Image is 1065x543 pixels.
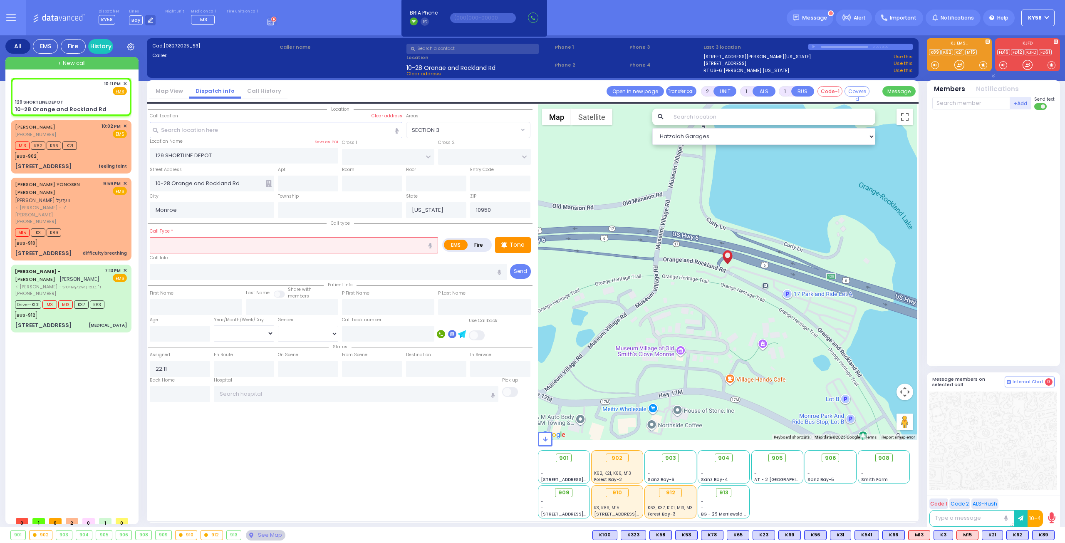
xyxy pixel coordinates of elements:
span: K63 [90,300,104,309]
span: M13 [58,300,73,309]
span: 0 [82,518,95,524]
button: KY58 [1021,10,1055,26]
a: Use this [894,60,913,67]
span: 10:11 PM [104,81,121,87]
label: Last 3 location [703,44,808,51]
span: Clear address [406,70,441,77]
div: M15 [956,530,978,540]
div: [STREET_ADDRESS] [15,321,72,330]
span: K21 [62,141,77,150]
a: K89 [929,49,941,55]
div: 909 [156,531,171,540]
span: Send text [1034,96,1055,102]
input: Search location [668,109,876,125]
span: K63, K37, K101, M13, M3 [648,505,693,511]
div: BLS [934,530,953,540]
span: 7:13 PM [105,268,121,274]
label: Hospital [214,377,232,384]
span: [PHONE_NUMBER] [15,218,56,225]
div: K541 [854,530,879,540]
button: +Add [1010,97,1032,109]
button: Covered [845,86,869,97]
span: K89 [47,228,61,237]
div: K21 [982,530,1003,540]
div: 912 [659,488,682,497]
span: members [288,293,309,299]
div: BLS [1006,530,1029,540]
span: 909 [558,488,570,497]
a: Use this [894,53,913,60]
label: Night unit [165,9,184,14]
span: 0 [16,518,28,524]
label: Back Home [150,377,175,384]
label: Destination [406,352,431,358]
img: comment-alt.png [1007,380,1011,384]
span: 1 [99,518,111,524]
span: BUS-910 [15,239,37,247]
label: Cross 2 [438,139,455,146]
span: Sanz Bay-4 [701,476,728,483]
span: M3 [200,16,207,23]
label: Cad: [152,42,277,50]
span: ✕ [123,180,127,187]
div: 905 [96,531,112,540]
span: - [701,464,703,470]
input: Search member [932,97,1010,109]
a: History [88,39,113,54]
a: FD61 [1039,49,1052,55]
label: Location [406,54,552,61]
span: - [541,470,543,476]
span: Patient info [324,282,357,288]
div: K56 [804,530,827,540]
a: [STREET_ADDRESS][PERSON_NAME][US_STATE] [703,53,811,60]
label: Fire units on call [227,9,258,14]
button: Show street map [542,109,571,125]
span: K66 [47,141,61,150]
div: 904 [76,531,92,540]
label: Cross 1 [342,139,357,146]
div: BLS [1032,530,1055,540]
div: difficulty breathing [83,250,127,256]
div: BLS [854,530,879,540]
label: P First Name [342,290,369,297]
label: Street Address [150,166,182,173]
span: K3 [31,228,45,237]
span: - [807,464,810,470]
div: BLS [701,530,723,540]
label: Last Name [246,290,270,296]
img: Google [540,429,567,440]
label: Save as POI [315,139,338,145]
div: K78 [701,530,723,540]
span: 904 [718,454,730,462]
button: UNIT [713,86,736,97]
a: K21 [954,49,964,55]
span: Smith Farm [861,476,888,483]
div: 10-28 Orange and Rockland Rd [15,105,106,114]
span: BUS-902 [15,152,38,160]
span: SECTION 3 [406,122,519,137]
div: [MEDICAL_DATA] [89,322,127,328]
label: Medic on call [191,9,217,14]
div: BLS [592,530,617,540]
span: - [754,470,757,476]
a: [STREET_ADDRESS] [703,60,746,67]
p: Tone [510,241,525,249]
label: Fire [467,240,490,250]
span: BUS-912 [15,311,37,319]
div: BLS [830,530,851,540]
div: BLS [882,530,905,540]
span: Phone 1 [555,44,627,51]
div: K3 [934,530,953,540]
label: En Route [214,352,233,358]
span: Phone 3 [629,44,701,51]
span: 0 [49,518,62,524]
span: K62 [31,141,45,150]
div: EMS [33,39,58,54]
small: Share with [288,286,312,293]
div: 910 [176,531,197,540]
div: 903 [56,531,72,540]
img: Logo [33,12,88,23]
label: City [150,193,159,200]
span: Call type [327,220,354,226]
span: Status [329,344,352,350]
